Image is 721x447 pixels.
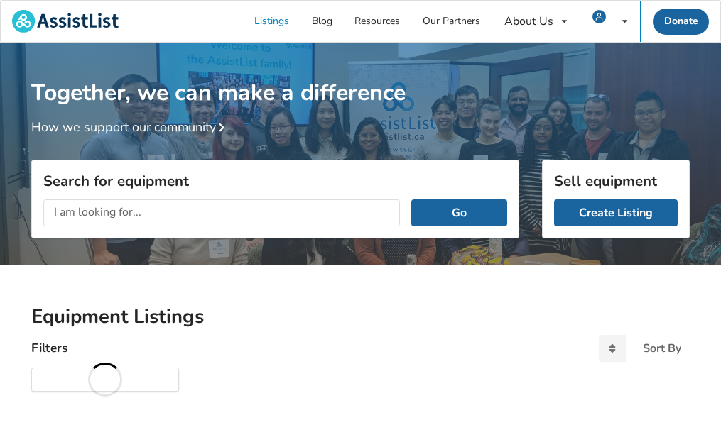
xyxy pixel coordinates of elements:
h3: Sell equipment [554,172,678,190]
input: I am looking for... [43,199,400,226]
h2: Equipment Listings [31,304,690,329]
img: assistlist-logo [12,10,119,33]
h3: Search for equipment [43,172,507,190]
h4: Filters [31,340,67,356]
button: Go [411,199,507,226]
a: Our Partners [411,1,492,42]
h1: Together, we can make a difference [31,43,690,107]
a: Resources [344,1,412,42]
div: Sort By [643,343,681,354]
a: Create Listing [554,199,678,226]
div: About Us [504,16,553,27]
a: Listings [244,1,301,42]
a: Blog [300,1,344,42]
img: user icon [592,10,606,23]
a: How we support our community [31,118,230,136]
a: Donate [653,9,710,35]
